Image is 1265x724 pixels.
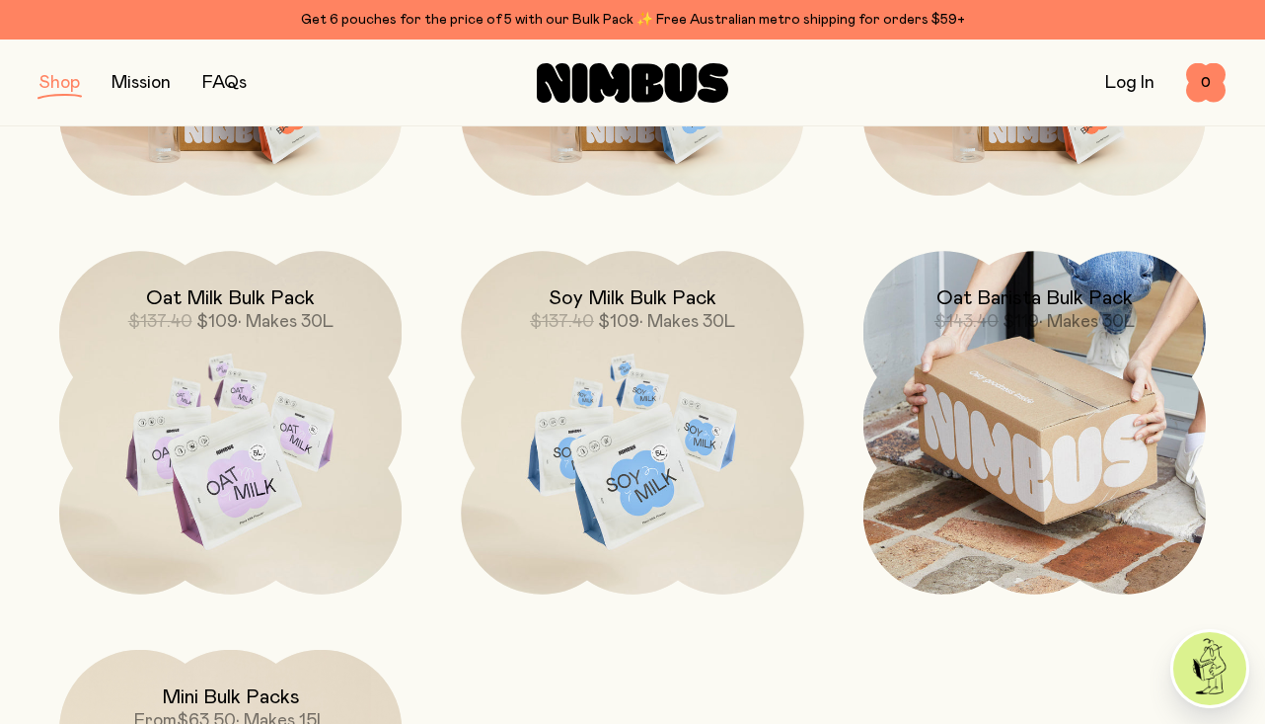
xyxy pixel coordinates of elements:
[936,286,1133,310] h2: Oat Barista Bulk Pack
[549,286,716,310] h2: Soy Milk Bulk Pack
[146,286,315,310] h2: Oat Milk Bulk Pack
[461,251,803,594] a: Soy Milk Bulk Pack$137.40$109• Makes 30L
[1173,632,1246,705] img: agent
[863,251,1206,594] a: Oat Barista Bulk Pack$143.40$119• Makes 30L
[1003,313,1039,331] span: $119
[1039,313,1135,331] span: • Makes 30L
[196,313,238,331] span: $109
[112,74,171,92] a: Mission
[128,313,192,331] span: $137.40
[39,8,1226,32] div: Get 6 pouches for the price of 5 with our Bulk Pack ✨ Free Australian metro shipping for orders $59+
[162,685,300,709] h2: Mini Bulk Packs
[238,313,334,331] span: • Makes 30L
[1186,63,1226,103] button: 0
[934,313,999,331] span: $143.40
[639,313,735,331] span: • Makes 30L
[598,313,639,331] span: $109
[202,74,247,92] a: FAQs
[1105,74,1154,92] a: Log In
[530,313,594,331] span: $137.40
[59,251,402,594] a: Oat Milk Bulk Pack$137.40$109• Makes 30L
